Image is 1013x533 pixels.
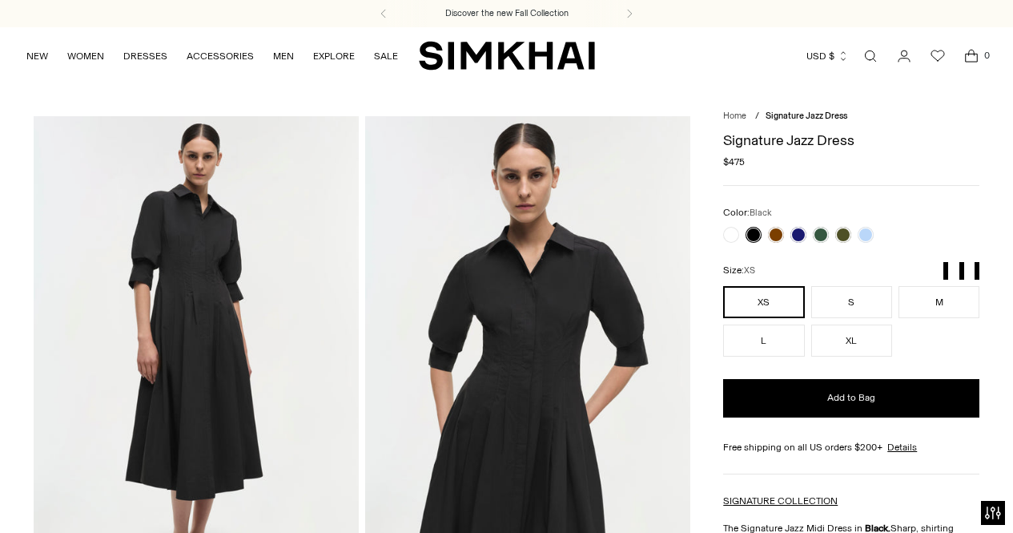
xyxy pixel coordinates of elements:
[313,38,355,74] a: EXPLORE
[26,38,48,74] a: NEW
[887,440,917,454] a: Details
[806,38,849,74] button: USD $
[187,38,254,74] a: ACCESSORIES
[854,40,886,72] a: Open search modal
[811,325,892,357] button: XL
[419,40,595,71] a: SIMKHAI
[723,110,979,123] nav: breadcrumbs
[979,48,994,63] span: 0
[888,40,920,72] a: Go to the account page
[922,40,954,72] a: Wishlist
[723,325,804,357] button: L
[898,286,979,318] button: M
[955,40,987,72] a: Open cart modal
[723,440,979,454] div: Free shipping on all US orders $200+
[723,205,772,220] label: Color:
[273,38,294,74] a: MEN
[750,208,772,218] span: Black
[811,286,892,318] button: S
[67,38,104,74] a: WOMEN
[827,391,875,405] span: Add to Bag
[755,110,759,123] div: /
[445,7,569,20] a: Discover the new Fall Collection
[723,495,838,507] a: SIGNATURE COLLECTION
[744,265,755,276] span: XS
[723,111,746,121] a: Home
[723,379,979,418] button: Add to Bag
[723,263,755,278] label: Size:
[123,38,167,74] a: DRESSES
[723,286,804,318] button: XS
[766,111,847,121] span: Signature Jazz Dress
[374,38,398,74] a: SALE
[723,133,979,147] h1: Signature Jazz Dress
[723,155,745,169] span: $475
